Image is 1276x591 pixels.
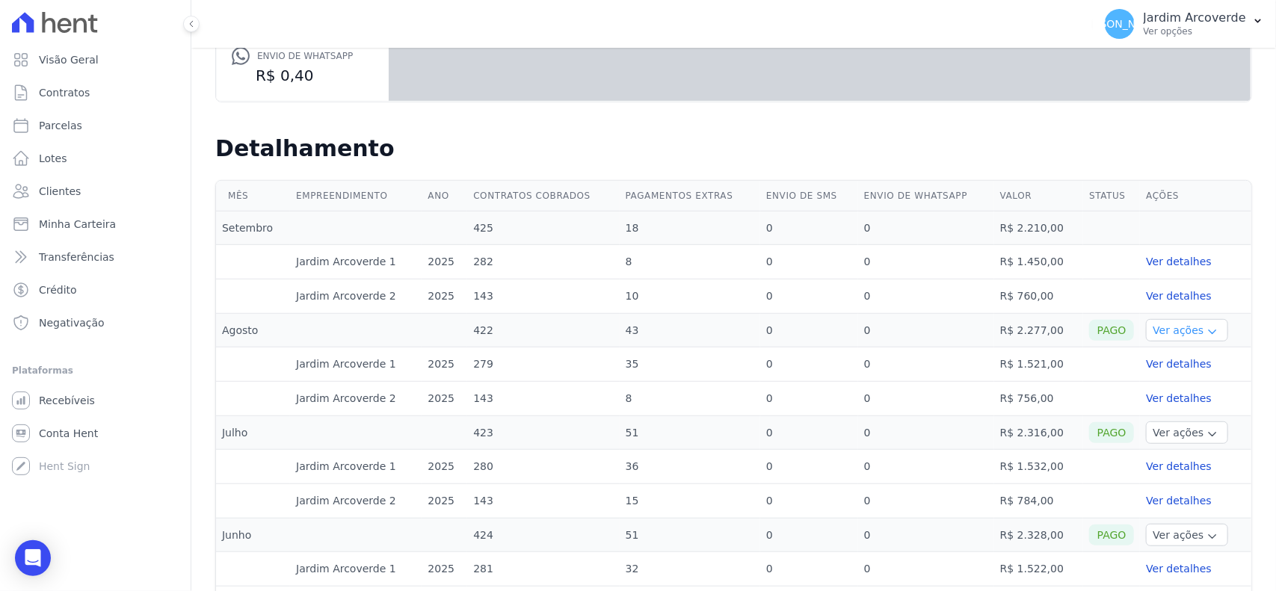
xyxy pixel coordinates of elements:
[467,416,619,450] td: 423
[760,279,858,314] td: 0
[422,347,467,382] td: 2025
[994,347,1084,382] td: R$ 1.521,00
[760,450,858,484] td: 0
[1083,181,1140,211] th: Status
[1093,3,1276,45] button: [PERSON_NAME] Jardim Arcoverde Ver opções
[39,85,90,100] span: Contratos
[216,314,290,347] td: Agosto
[620,382,760,416] td: 8
[1144,25,1246,37] p: Ver opções
[6,308,185,338] a: Negativação
[1146,254,1245,270] a: Ver detalhes
[6,45,185,75] a: Visão Geral
[257,49,353,64] span: Envio de Whatsapp
[760,347,858,382] td: 0
[215,135,1252,162] h2: Detalhamento
[994,416,1084,450] td: R$ 2.316,00
[760,314,858,347] td: 0
[858,416,994,450] td: 0
[467,245,619,279] td: 282
[467,450,619,484] td: 280
[760,484,858,519] td: 0
[39,250,114,264] span: Transferências
[422,382,467,416] td: 2025
[994,211,1084,245] td: R$ 2.210,00
[467,347,619,382] td: 279
[467,211,619,245] td: 425
[620,279,760,314] td: 10
[467,181,619,211] th: Contratos cobrados
[1146,288,1245,304] a: Ver detalhes
[422,484,467,519] td: 2025
[1146,356,1245,372] a: Ver detalhes
[6,111,185,140] a: Parcelas
[6,209,185,239] a: Minha Carteira
[290,552,422,587] td: Jardim Arcoverde 1
[1089,422,1134,443] div: Pago
[39,151,67,166] span: Lotes
[858,314,994,347] td: 0
[422,450,467,484] td: 2025
[994,450,1084,484] td: R$ 1.532,00
[39,52,99,67] span: Visão Geral
[1146,319,1228,341] button: Ver ações
[290,484,422,519] td: Jardim Arcoverde 2
[620,347,760,382] td: 35
[1076,19,1162,29] span: [PERSON_NAME]
[620,519,760,552] td: 51
[620,484,760,519] td: 15
[232,65,374,86] dd: R$ 0,40
[6,418,185,448] a: Conta Hent
[467,279,619,314] td: 143
[39,426,98,441] span: Conta Hent
[290,382,422,416] td: Jardim Arcoverde 2
[1089,320,1134,341] div: Pago
[858,245,994,279] td: 0
[994,484,1084,519] td: R$ 784,00
[760,245,858,279] td: 0
[994,245,1084,279] td: R$ 1.450,00
[39,184,81,199] span: Clientes
[858,450,994,484] td: 0
[6,275,185,305] a: Crédito
[39,118,82,133] span: Parcelas
[422,552,467,587] td: 2025
[620,211,760,245] td: 18
[994,279,1084,314] td: R$ 760,00
[467,314,619,347] td: 422
[216,519,290,552] td: Junho
[422,181,467,211] th: Ano
[12,362,179,380] div: Plataformas
[994,519,1084,552] td: R$ 2.328,00
[216,181,290,211] th: Mês
[6,242,185,272] a: Transferências
[290,347,422,382] td: Jardim Arcoverde 1
[39,282,77,297] span: Crédito
[858,211,994,245] td: 0
[290,181,422,211] th: Empreendimento
[39,217,116,232] span: Minha Carteira
[422,279,467,314] td: 2025
[467,519,619,552] td: 424
[994,314,1084,347] td: R$ 2.277,00
[1140,181,1251,211] th: Ações
[1146,391,1245,406] a: Ver detalhes
[760,382,858,416] td: 0
[760,416,858,450] td: 0
[620,450,760,484] td: 36
[620,416,760,450] td: 51
[994,382,1084,416] td: R$ 756,00
[216,416,290,450] td: Julho
[15,540,51,576] div: Open Intercom Messenger
[216,211,290,245] td: Setembro
[994,181,1084,211] th: Valor
[1146,421,1228,444] button: Ver ações
[858,519,994,552] td: 0
[6,78,185,108] a: Contratos
[39,393,95,408] span: Recebíveis
[620,314,760,347] td: 43
[1146,493,1245,509] a: Ver detalhes
[290,279,422,314] td: Jardim Arcoverde 2
[467,382,619,416] td: 143
[858,484,994,519] td: 0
